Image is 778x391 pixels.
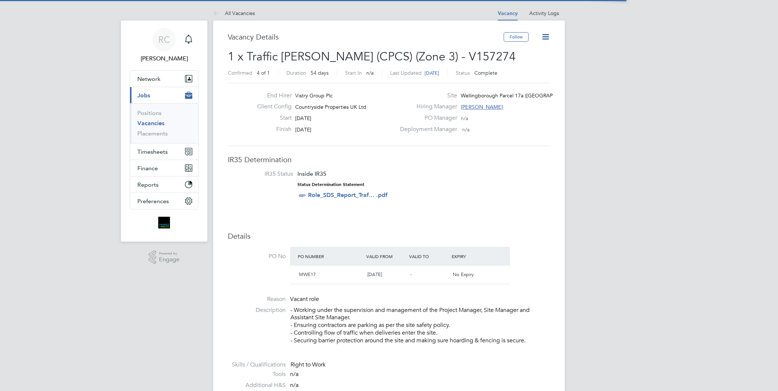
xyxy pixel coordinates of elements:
[137,148,168,155] span: Timesheets
[295,92,333,99] span: Vistry Group Plc
[367,271,382,278] span: [DATE]
[137,75,160,82] span: Network
[529,10,559,16] a: Activity Logs
[290,295,319,303] span: Vacant role
[290,370,299,378] span: n/a
[474,70,497,76] span: Complete
[149,250,180,264] a: Powered byEngage
[498,10,518,16] a: Vacancy
[308,191,388,198] a: Role_SDS_Report_Traf... .pdf
[462,126,470,133] span: n/a
[228,231,550,241] h3: Details
[396,114,457,122] label: PO Manager
[297,170,326,177] span: Inside IR35
[130,71,198,87] button: Network
[130,54,199,63] span: Robyn Clarke
[158,217,170,228] img: bromak-logo-retina.png
[290,381,299,389] span: n/a
[364,250,407,263] div: Valid From
[137,109,162,116] a: Positions
[297,182,364,187] strong: Status Determination Statement
[130,217,199,228] a: Go to home page
[450,250,493,263] div: Expiry
[296,250,364,263] div: PO Number
[407,250,450,263] div: Valid To
[290,361,550,369] div: Right to Work
[251,92,292,100] label: End Hirer
[286,70,306,76] label: Duration
[228,155,550,164] h3: IR35 Determination
[130,103,198,143] div: Jobs
[390,70,422,76] label: Last Updated
[137,165,158,172] span: Finance
[228,49,516,64] span: 1 x Traffic [PERSON_NAME] (CPCS) (Zone 3) - V157274
[257,70,270,76] span: 4 of 1
[311,70,329,76] span: 54 days
[410,271,412,278] span: -
[345,70,362,76] label: Start In
[130,144,198,160] button: Timesheets
[121,21,207,242] nav: Main navigation
[456,70,470,76] label: Status
[130,87,198,103] button: Jobs
[504,32,529,42] button: Follow
[137,92,150,99] span: Jobs
[251,114,292,122] label: Start
[295,115,311,122] span: [DATE]
[137,198,169,205] span: Preferences
[130,28,199,63] a: RC[PERSON_NAME]
[137,130,168,137] a: Placements
[159,250,179,257] span: Powered by
[251,103,292,111] label: Client Config
[461,104,503,110] span: [PERSON_NAME]
[295,104,366,110] span: Countryside Properties UK Ltd
[158,35,170,44] span: RC
[461,115,468,122] span: n/a
[251,126,292,133] label: Finish
[228,361,286,369] label: Skills / Qualifications
[213,10,255,16] a: All Vacancies
[137,120,164,127] a: Vacancies
[130,193,198,209] button: Preferences
[137,181,159,188] span: Reports
[159,257,179,263] span: Engage
[130,176,198,193] button: Reports
[228,306,286,314] label: Description
[461,92,584,99] span: Wellingborough Parcel 17a ([GEOGRAPHIC_DATA]…
[453,271,474,278] span: No Expiry
[235,170,293,178] label: IR35 Status
[396,126,457,133] label: Deployment Manager
[228,381,286,389] label: Additional H&S
[228,295,286,303] label: Reason
[396,92,457,100] label: Site
[228,370,286,378] label: Tools
[299,271,316,278] span: MWE17
[228,253,286,260] label: PO No
[130,160,198,176] button: Finance
[396,103,457,111] label: Hiring Manager
[366,70,374,76] span: n/a
[228,70,252,76] label: Confirmed
[290,306,550,345] p: - Working under the supervision and management of the Project Manager, Site Manager and Assistant...
[425,70,439,76] span: [DATE]
[228,32,504,42] h3: Vacancy Details
[295,126,311,133] span: [DATE]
